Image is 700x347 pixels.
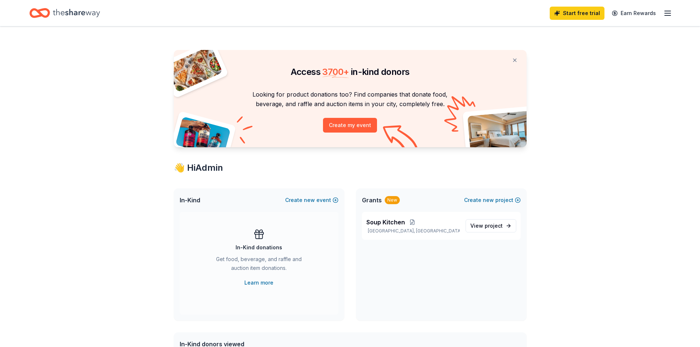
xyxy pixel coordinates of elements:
[209,255,309,275] div: Get food, beverage, and raffle and auction item donations.
[383,125,420,153] img: Curvy arrow
[470,221,503,230] span: View
[483,196,494,205] span: new
[291,66,410,77] span: Access in-kind donors
[304,196,315,205] span: new
[244,278,273,287] a: Learn more
[180,196,200,205] span: In-Kind
[485,223,503,229] span: project
[366,228,460,234] p: [GEOGRAPHIC_DATA], [GEOGRAPHIC_DATA]
[165,46,223,93] img: Pizza
[550,7,604,20] a: Start free trial
[466,219,516,232] a: View project
[285,196,338,205] button: Createnewevent
[366,218,405,227] span: Soup Kitchen
[385,196,400,204] div: New
[464,196,521,205] button: Createnewproject
[236,243,282,252] div: In-Kind donations
[183,90,518,109] p: Looking for product donations too? Find companies that donate food, beverage, and raffle and auct...
[323,118,377,133] button: Create my event
[29,4,100,22] a: Home
[362,196,382,205] span: Grants
[607,7,660,20] a: Earn Rewards
[322,66,349,77] span: 3700 +
[174,162,527,174] div: 👋 Hi Admin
